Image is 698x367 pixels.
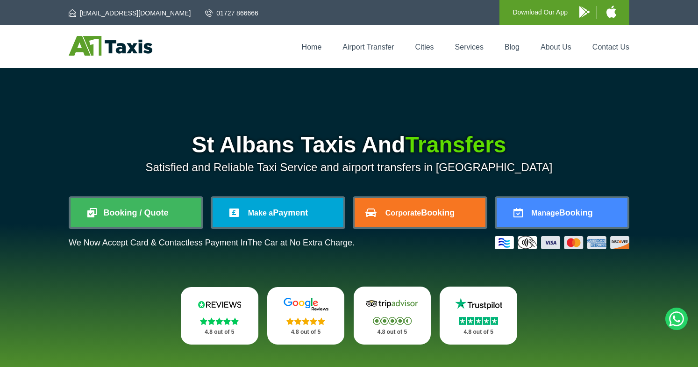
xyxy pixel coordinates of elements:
img: Stars [286,317,325,325]
a: Booking / Quote [71,198,201,227]
img: Trustpilot [450,297,506,311]
img: A1 Taxis Android App [579,6,590,18]
a: Contact Us [592,43,629,51]
img: Credit And Debit Cards [495,236,629,249]
a: CorporateBooking [355,198,485,227]
img: Reviews.io [192,297,248,311]
a: Tripadvisor Stars 4.8 out of 5 [354,287,431,345]
img: Stars [200,317,239,325]
img: A1 Taxis iPhone App [606,6,616,18]
p: Satisfied and Reliable Taxi Service and airport transfers in [GEOGRAPHIC_DATA] [69,161,629,174]
a: Services [455,43,484,51]
a: Reviews.io Stars 4.8 out of 5 [181,287,258,345]
img: Stars [373,317,412,325]
a: [EMAIL_ADDRESS][DOMAIN_NAME] [69,8,191,18]
img: Tripadvisor [364,297,420,311]
span: Transfers [405,132,506,157]
a: Make aPayment [213,198,343,227]
span: Make a [248,209,273,217]
a: Home [302,43,322,51]
span: The Car at No Extra Charge. [248,238,355,247]
img: A1 Taxis St Albans LTD [69,36,152,56]
p: We Now Accept Card & Contactless Payment In [69,238,355,248]
a: Trustpilot Stars 4.8 out of 5 [440,287,517,345]
img: Google [278,297,334,311]
h1: St Albans Taxis And [69,134,629,156]
p: 4.8 out of 5 [364,326,421,338]
p: 4.8 out of 5 [278,326,335,338]
img: Stars [459,317,498,325]
span: Corporate [385,209,421,217]
a: Blog [505,43,520,51]
a: Cities [415,43,434,51]
a: About Us [541,43,571,51]
a: 01727 866666 [205,8,258,18]
a: ManageBooking [497,198,627,227]
p: Download Our App [513,7,568,18]
a: Airport Transfer [342,43,394,51]
a: Google Stars 4.8 out of 5 [267,287,345,345]
span: Manage [531,209,559,217]
p: 4.8 out of 5 [191,326,248,338]
p: 4.8 out of 5 [450,326,507,338]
